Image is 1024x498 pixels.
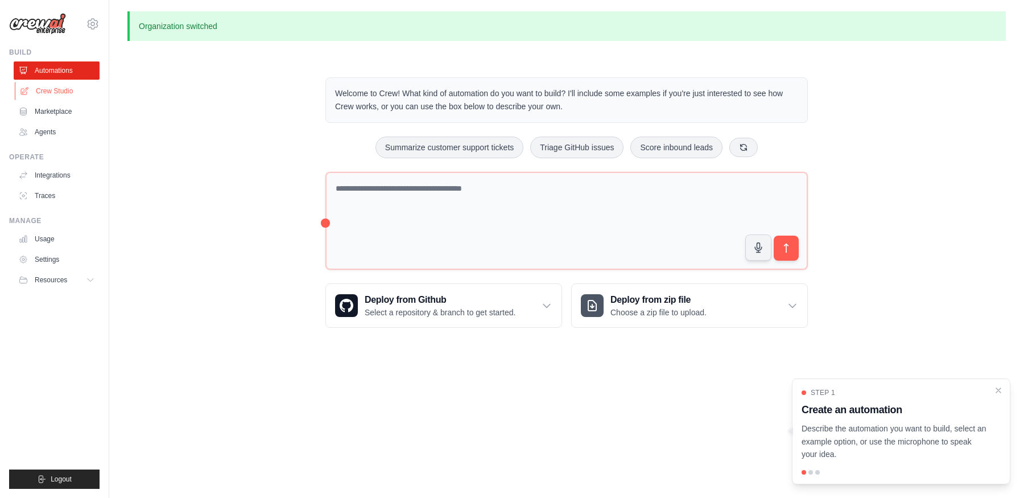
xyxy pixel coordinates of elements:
[9,470,100,489] button: Logout
[610,293,707,307] h3: Deploy from zip file
[994,386,1003,395] button: Close walkthrough
[35,275,67,285] span: Resources
[9,216,100,225] div: Manage
[51,475,72,484] span: Logout
[630,137,722,158] button: Score inbound leads
[365,307,515,318] p: Select a repository & branch to get started.
[335,87,798,113] p: Welcome to Crew! What kind of automation do you want to build? I'll include some examples if you'...
[967,443,1024,498] iframe: Chat Widget
[530,137,624,158] button: Triage GitHub issues
[365,293,515,307] h3: Deploy from Github
[610,307,707,318] p: Choose a zip file to upload.
[811,388,835,397] span: Step 1
[802,402,987,418] h3: Create an automation
[14,250,100,269] a: Settings
[14,271,100,289] button: Resources
[14,187,100,205] a: Traces
[9,13,66,35] img: Logo
[14,166,100,184] a: Integrations
[14,123,100,141] a: Agents
[375,137,523,158] button: Summarize customer support tickets
[14,102,100,121] a: Marketplace
[127,11,1006,41] p: Organization switched
[14,230,100,248] a: Usage
[15,82,101,100] a: Crew Studio
[9,48,100,57] div: Build
[802,422,987,461] p: Describe the automation you want to build, select an example option, or use the microphone to spe...
[14,61,100,80] a: Automations
[9,153,100,162] div: Operate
